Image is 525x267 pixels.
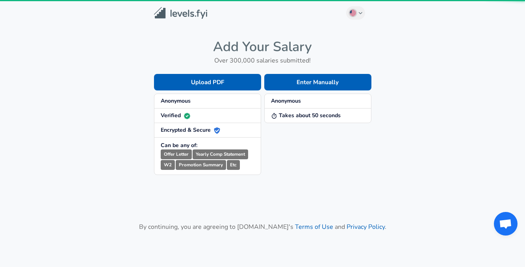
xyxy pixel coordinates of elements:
[161,97,191,105] strong: Anonymous
[271,112,341,119] strong: Takes about 50 seconds
[154,7,207,19] img: Levels.fyi
[347,223,385,231] a: Privacy Policy
[161,142,197,149] strong: Can be any of:
[271,97,301,105] strong: Anonymous
[161,160,175,170] small: W2
[295,223,333,231] a: Terms of Use
[154,74,261,90] button: Upload PDF
[154,39,371,55] h4: Add Your Salary
[161,149,192,159] small: Offer Letter
[154,55,371,66] h6: Over 300,000 salaries submitted!
[176,160,226,170] small: Promotion Summary
[193,149,248,159] small: Yearly Comp Statement
[494,212,518,236] div: Open chat
[161,112,190,119] strong: Verified
[264,74,371,90] button: Enter Manually
[227,160,240,170] small: Etc
[161,126,220,134] strong: Encrypted & Secure
[350,10,356,16] img: English (US)
[346,6,365,20] button: English (US)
